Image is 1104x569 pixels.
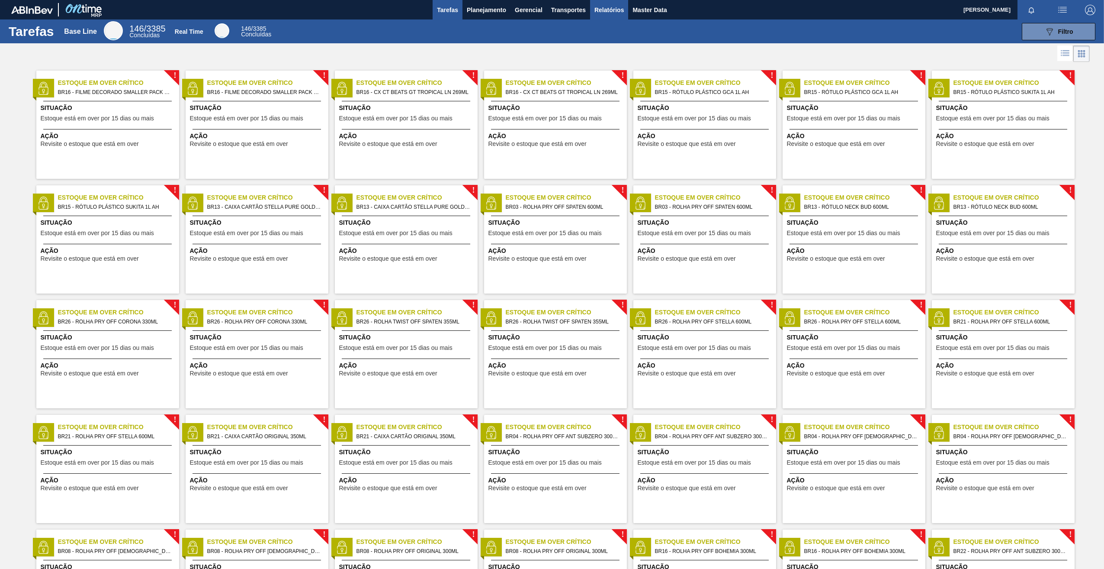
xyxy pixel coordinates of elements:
span: Estoque está em over por 15 dias ou mais [488,230,602,236]
span: BR26 - ROLHA PRY OFF STELLA 600ML [804,317,918,327]
span: Estoque em Over Crítico [207,78,328,87]
span: Estoque em Over Crítico [58,423,179,432]
span: Revisite o estoque que está em over [787,485,885,491]
span: 146 [241,25,251,32]
img: status [485,426,497,439]
span: ! [173,72,176,79]
span: Ação [936,132,1072,141]
span: Revisite o estoque que está em over [339,370,437,377]
span: Estoque em Over Crítico [506,193,627,202]
img: status [634,426,647,439]
span: BR16 - CX CT BEATS GT TROPICAL LN 269ML [506,87,620,97]
span: Situação [638,448,774,457]
span: Estoque em Over Crítico [58,193,179,202]
span: Planejamento [467,5,506,15]
span: Estoque em Over Crítico [356,78,478,87]
span: BR26 - ROLHA TWIST OFF SPATEN 355ML [506,317,620,327]
span: Situação [339,333,475,342]
img: userActions [1057,5,1068,15]
span: Situação [41,218,177,227]
span: ! [770,531,773,538]
img: status [186,541,199,554]
span: ! [1069,417,1072,423]
span: Estoque em Over Crítico [804,193,925,202]
span: Situação [936,218,1072,227]
span: BR08 - ROLHA PRY OFF BRAHMA 300ML [207,546,321,556]
span: Ação [638,246,774,255]
img: status [37,197,50,210]
span: BR15 - RÓTULO PLÁSTICO SUKITA 1L AH [58,202,172,212]
span: Situação [488,448,625,457]
span: Ação [488,132,625,141]
span: Situação [936,448,1072,457]
span: ! [920,531,922,538]
span: Ação [339,361,475,370]
span: ! [621,302,624,308]
img: status [335,82,348,95]
span: Situação [190,103,326,113]
span: Ação [638,476,774,485]
span: Situação [787,103,923,113]
span: 146 [129,24,144,33]
span: Ação [936,476,1072,485]
img: status [186,426,199,439]
img: status [37,541,50,554]
span: BR04 - ROLHA PRY OFF ANT SUBZERO 300ML [506,432,620,441]
span: BR22 - ROLHA PRY OFF ANT SUBZERO 300ML [953,546,1068,556]
img: status [783,426,796,439]
span: Situação [190,218,326,227]
span: Ação [339,246,475,255]
span: ! [472,417,475,423]
img: status [37,311,50,324]
img: status [783,82,796,95]
img: status [634,311,647,324]
span: Ação [638,132,774,141]
span: Estoque em Over Crítico [207,423,328,432]
button: Notificações [1017,4,1045,16]
div: Real Time [241,26,271,37]
span: ! [920,417,922,423]
span: ! [770,72,773,79]
img: status [932,311,945,324]
span: Estoque em Over Crítico [655,308,776,317]
span: Estoque está em over por 15 dias ou mais [41,230,154,236]
span: ! [472,187,475,194]
span: Ação [787,476,923,485]
img: status [783,311,796,324]
img: status [37,426,50,439]
span: Situação [339,103,475,113]
span: Estoque em Over Crítico [953,78,1075,87]
span: Revisite o estoque que está em over [41,370,139,377]
span: Estoque em Over Crítico [953,193,1075,202]
span: Estoque está em over por 15 dias ou mais [787,459,900,466]
span: Situação [787,333,923,342]
span: BR08 - ROLHA PRY OFF ORIGINAL 300ML [356,546,471,556]
span: Ação [488,361,625,370]
span: BR16 - CX CT BEATS GT TROPICAL LN 269ML [356,87,471,97]
span: Estoque está em over por 15 dias ou mais [638,115,751,122]
span: Estoque em Over Crítico [58,308,179,317]
span: Revisite o estoque que está em over [936,485,1034,491]
span: Situação [190,448,326,457]
span: Revisite o estoque que está em over [936,141,1034,147]
span: ! [472,531,475,538]
span: Estoque em Over Crítico [356,537,478,546]
span: ! [621,72,624,79]
span: Estoque em Over Crítico [506,537,627,546]
span: Revisite o estoque que está em over [787,141,885,147]
img: status [485,197,497,210]
button: Filtro [1022,23,1095,40]
img: status [932,197,945,210]
span: ! [920,187,922,194]
img: status [485,82,497,95]
span: Revisite o estoque que está em over [41,255,139,262]
span: Estoque em Over Crítico [655,537,776,546]
span: Concluídas [241,31,271,38]
div: Real Time [215,23,229,38]
span: Estoque em Over Crítico [804,537,925,546]
img: status [932,426,945,439]
span: Estoque está em over por 15 dias ou mais [638,230,751,236]
img: status [485,541,497,554]
span: BR15 - RÓTULO PLÁSTICO GCA 1L AH [804,87,918,97]
span: Situação [638,103,774,113]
